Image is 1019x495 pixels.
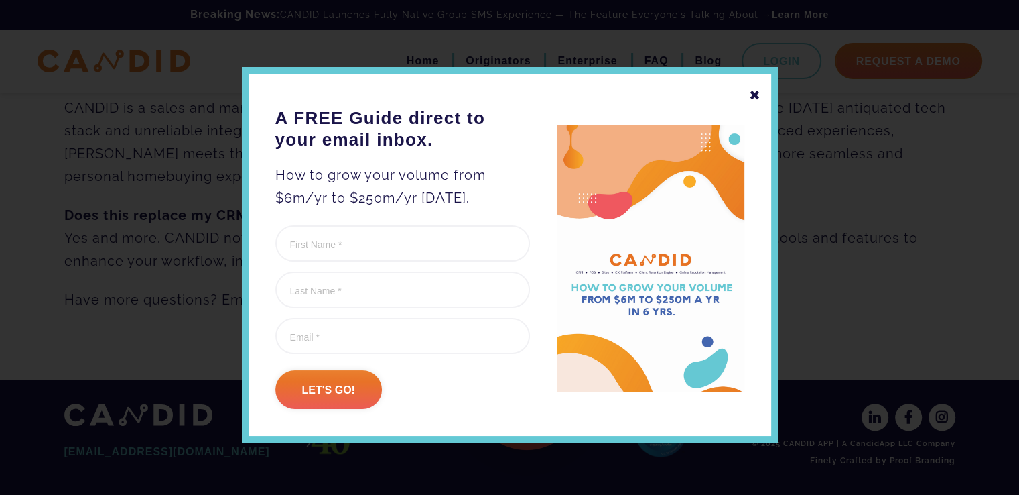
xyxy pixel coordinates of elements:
[749,84,761,107] div: ✖
[275,318,530,354] input: Email *
[275,225,530,262] input: First Name *
[557,125,744,392] img: A FREE Guide direct to your email inbox.
[275,272,530,308] input: Last Name *
[275,370,382,409] input: Let's go!
[275,107,530,150] h3: A FREE Guide direct to your email inbox.
[275,164,530,209] p: How to grow your volume from $6m/yr to $250m/yr [DATE].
